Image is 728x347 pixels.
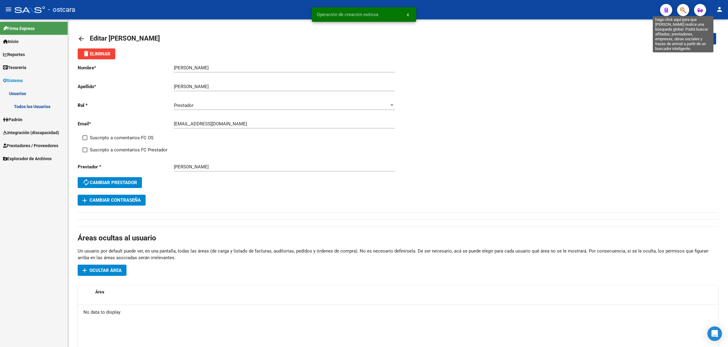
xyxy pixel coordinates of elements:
span: - ostcara [48,3,75,16]
span: Suscripto a comentarios FC OS [90,134,153,141]
button: Guardar cambios [657,33,716,44]
span: Guardar cambios [669,36,711,42]
mat-icon: autorenew [83,179,90,186]
span: Firma Express [3,25,35,32]
mat-icon: add [81,267,88,274]
mat-icon: add [81,197,88,204]
span: Eliminar [83,51,110,57]
p: Un usuario por default puede ver, en una pantalla, todas las áreas (de carga y listado de factura... [78,248,718,261]
div: Open Intercom Messenger [707,326,722,341]
button: Eliminar [78,48,115,59]
p: Prestador * [78,164,174,170]
span: Suscripto a comentarios FC Prestador [90,146,167,154]
span: Ocultar área [89,268,122,273]
span: Explorador de Archivos [3,155,52,162]
span: Editar [PERSON_NAME] [90,35,160,42]
span: Prestadores / Proveedores [3,142,58,149]
button: Ocultar área [78,265,126,276]
datatable-header-cell: Área [93,286,713,299]
mat-icon: delete [83,50,90,57]
span: Área [95,289,104,294]
span: Prestador [174,103,194,108]
h1: Áreas ocultas al usuario [78,233,718,243]
span: Operación de creación exitosa [317,12,378,18]
span: Cambiar Contraseña [83,197,141,203]
mat-icon: arrow_back [78,35,85,42]
mat-icon: person [716,6,723,13]
p: Email [78,121,174,127]
button: Cambiar Contraseña [78,195,146,206]
span: Padrón [3,116,22,123]
button: Cambiar prestador [78,177,142,188]
span: Integración (discapacidad) [3,129,59,136]
p: Rol * [78,102,174,109]
p: Nombre [78,64,174,71]
button: x [402,9,414,20]
mat-icon: menu [5,6,12,13]
p: Apellido [78,83,174,90]
span: Cambiar prestador [83,180,137,185]
span: Inicio [3,38,19,45]
span: x [407,12,409,17]
span: Reportes [3,51,25,58]
div: No data to display [78,305,718,320]
span: Sistema [3,77,23,84]
span: Tesorería [3,64,26,71]
mat-icon: save [662,35,669,42]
